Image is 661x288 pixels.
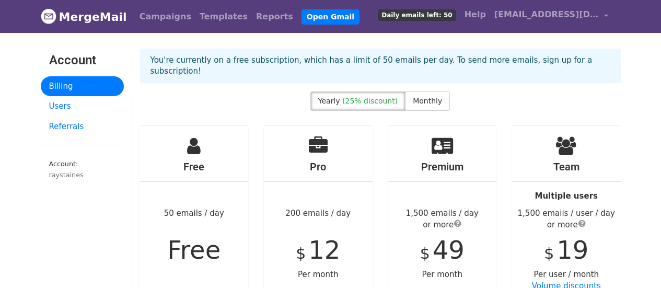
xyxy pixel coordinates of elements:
h4: Team [512,160,621,173]
span: 19 [556,235,588,264]
h3: Account [49,53,115,68]
a: [EMAIL_ADDRESS][DOMAIN_NAME] [490,4,612,29]
a: Open Gmail [301,9,360,25]
span: Daily emails left: 50 [378,9,456,21]
a: Daily emails left: 50 [374,4,460,25]
span: Yearly [318,97,340,105]
span: Free [167,235,221,264]
span: Monthly [413,97,442,105]
div: 1,500 emails / day or more [388,208,497,231]
p: You're currently on a free subscription, which has a limit of 50 emails per day. To send more ema... [150,55,610,77]
a: Referrals [41,117,124,137]
span: $ [296,244,306,262]
span: $ [420,244,430,262]
a: MergeMail [41,6,127,28]
a: Templates [195,6,252,27]
a: Billing [41,76,124,97]
h4: Free [140,160,249,173]
div: raystaines [49,170,115,180]
span: 49 [433,235,465,264]
strong: Multiple users [535,191,598,201]
span: $ [544,244,554,262]
h4: Premium [388,160,497,173]
span: 12 [308,235,340,264]
img: MergeMail logo [41,8,56,24]
small: Account: [49,160,115,180]
span: (25% discount) [342,97,398,105]
a: Campaigns [135,6,195,27]
a: Help [460,4,490,25]
span: [EMAIL_ADDRESS][DOMAIN_NAME] [494,8,599,21]
a: Reports [252,6,297,27]
a: Users [41,96,124,117]
div: 1,500 emails / user / day or more [512,208,621,231]
h4: Pro [264,160,373,173]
